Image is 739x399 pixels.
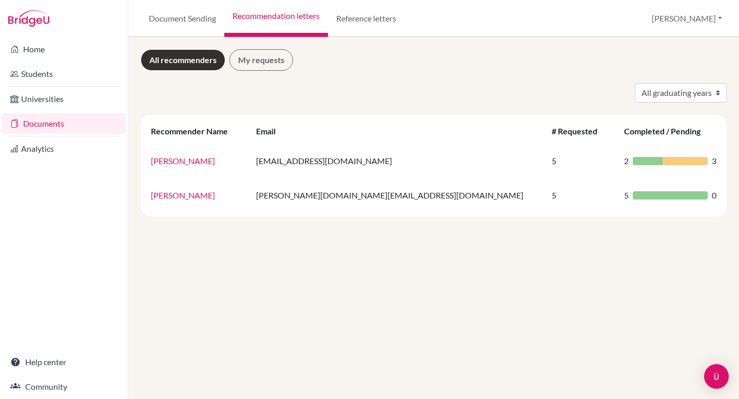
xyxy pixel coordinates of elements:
span: 3 [712,155,716,167]
a: Help center [2,352,126,372]
div: Open Intercom Messenger [704,364,729,389]
a: Community [2,376,126,397]
a: Students [2,64,126,84]
img: Bridge-U [8,10,49,27]
a: [PERSON_NAME] [151,190,215,200]
td: 5 [546,144,618,178]
a: [PERSON_NAME] [151,156,215,166]
div: Email [256,126,286,136]
div: Completed / Pending [624,126,711,136]
td: 5 [546,178,618,212]
div: Recommender Name [151,126,238,136]
button: [PERSON_NAME] [647,9,727,28]
a: Analytics [2,138,126,159]
span: 2 [624,155,629,167]
span: 0 [712,189,716,202]
td: [EMAIL_ADDRESS][DOMAIN_NAME] [250,144,546,178]
div: # Requested [552,126,608,136]
span: 5 [624,189,629,202]
a: Home [2,39,126,59]
a: Documents [2,113,126,134]
a: My requests [229,49,293,71]
a: All recommenders [141,49,225,71]
td: [PERSON_NAME][DOMAIN_NAME][EMAIL_ADDRESS][DOMAIN_NAME] [250,178,546,212]
a: Universities [2,89,126,109]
